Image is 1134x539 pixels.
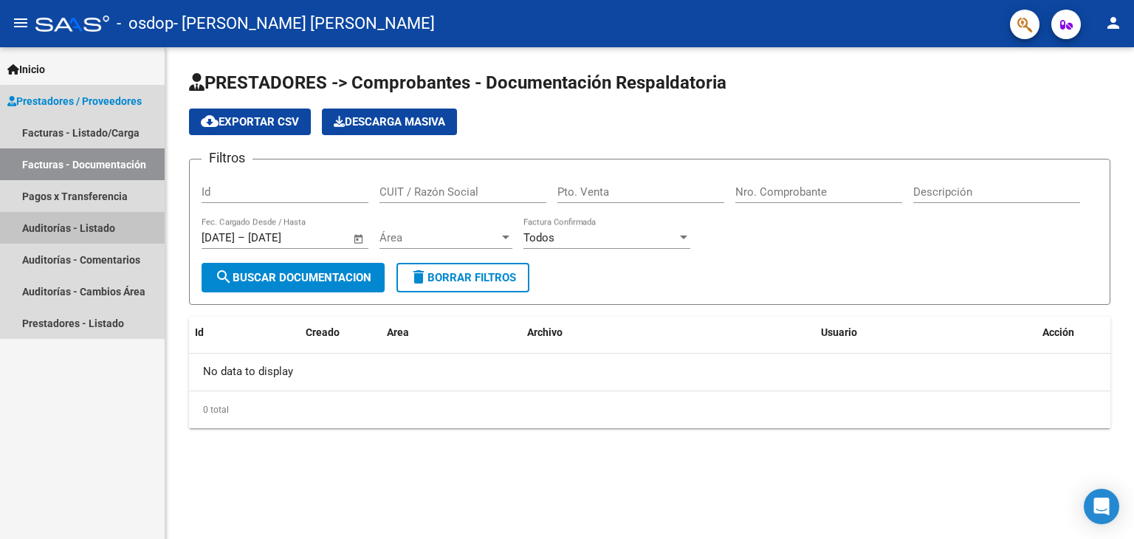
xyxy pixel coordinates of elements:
[202,231,235,244] input: Fecha inicio
[334,115,445,128] span: Descarga Masiva
[821,326,857,338] span: Usuario
[202,148,252,168] h3: Filtros
[238,231,245,244] span: –
[815,317,1037,349] datatable-header-cell: Usuario
[1084,489,1119,524] div: Open Intercom Messenger
[322,109,457,135] app-download-masive: Descarga masiva de comprobantes (adjuntos)
[527,326,563,338] span: Archivo
[1104,14,1122,32] mat-icon: person
[202,263,385,292] button: Buscar Documentacion
[523,231,554,244] span: Todos
[351,230,368,247] button: Open calendar
[248,231,320,244] input: Fecha fin
[387,326,409,338] span: Area
[300,317,381,349] datatable-header-cell: Creado
[215,268,233,286] mat-icon: search
[396,263,529,292] button: Borrar Filtros
[195,326,204,338] span: Id
[379,231,499,244] span: Área
[521,317,815,349] datatable-header-cell: Archivo
[215,271,371,284] span: Buscar Documentacion
[12,14,30,32] mat-icon: menu
[189,109,311,135] button: Exportar CSV
[189,317,248,349] datatable-header-cell: Id
[117,7,173,40] span: - osdop
[189,354,1110,391] div: No data to display
[189,391,1110,428] div: 0 total
[7,93,142,109] span: Prestadores / Proveedores
[410,271,516,284] span: Borrar Filtros
[381,317,521,349] datatable-header-cell: Area
[201,115,299,128] span: Exportar CSV
[7,61,45,78] span: Inicio
[189,72,726,93] span: PRESTADORES -> Comprobantes - Documentación Respaldatoria
[1042,326,1074,338] span: Acción
[1037,317,1110,349] datatable-header-cell: Acción
[173,7,435,40] span: - [PERSON_NAME] [PERSON_NAME]
[410,268,427,286] mat-icon: delete
[201,112,219,130] mat-icon: cloud_download
[306,326,340,338] span: Creado
[322,109,457,135] button: Descarga Masiva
